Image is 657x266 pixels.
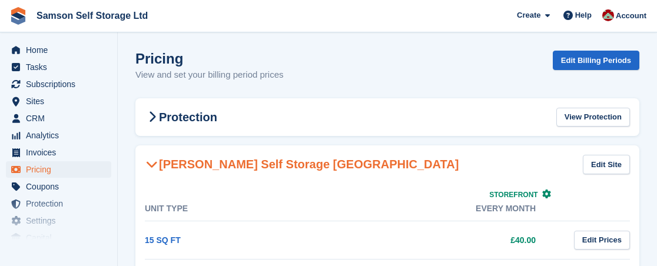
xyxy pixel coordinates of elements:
[6,93,111,109] a: menu
[26,93,97,109] span: Sites
[145,235,181,245] a: 15 SQ FT
[553,51,639,70] a: Edit Billing Periods
[575,9,592,21] span: Help
[6,110,111,127] a: menu
[145,197,352,221] th: Unit Type
[26,127,97,144] span: Analytics
[517,9,540,21] span: Create
[489,191,537,199] span: Storefront
[6,212,111,229] a: menu
[352,221,559,259] td: £40.00
[6,42,111,58] a: menu
[26,59,97,75] span: Tasks
[574,231,630,250] a: Edit Prices
[26,178,97,195] span: Coupons
[32,6,152,25] a: Samson Self Storage Ltd
[26,195,97,212] span: Protection
[9,7,27,25] img: stora-icon-8386f47178a22dfd0bd8f6a31ec36ba5ce8667c1dd55bd0f319d3a0aa187defe.svg
[26,230,97,246] span: Capital
[602,9,614,21] img: Ian
[6,178,111,195] a: menu
[26,144,97,161] span: Invoices
[616,10,646,22] span: Account
[6,127,111,144] a: menu
[135,68,284,82] p: View and set your billing period prices
[6,161,111,178] a: menu
[352,197,559,221] th: Every month
[6,76,111,92] a: menu
[583,155,630,174] a: Edit Site
[26,110,97,127] span: CRM
[26,76,97,92] span: Subscriptions
[26,161,97,178] span: Pricing
[135,51,284,66] h1: Pricing
[6,59,111,75] a: menu
[6,195,111,212] a: menu
[556,108,630,127] a: View Protection
[26,42,97,58] span: Home
[145,110,217,124] h2: Protection
[145,157,459,171] h2: [PERSON_NAME] Self Storage [GEOGRAPHIC_DATA]
[6,230,111,246] a: menu
[489,191,551,199] a: Storefront
[26,212,97,229] span: Settings
[6,144,111,161] a: menu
